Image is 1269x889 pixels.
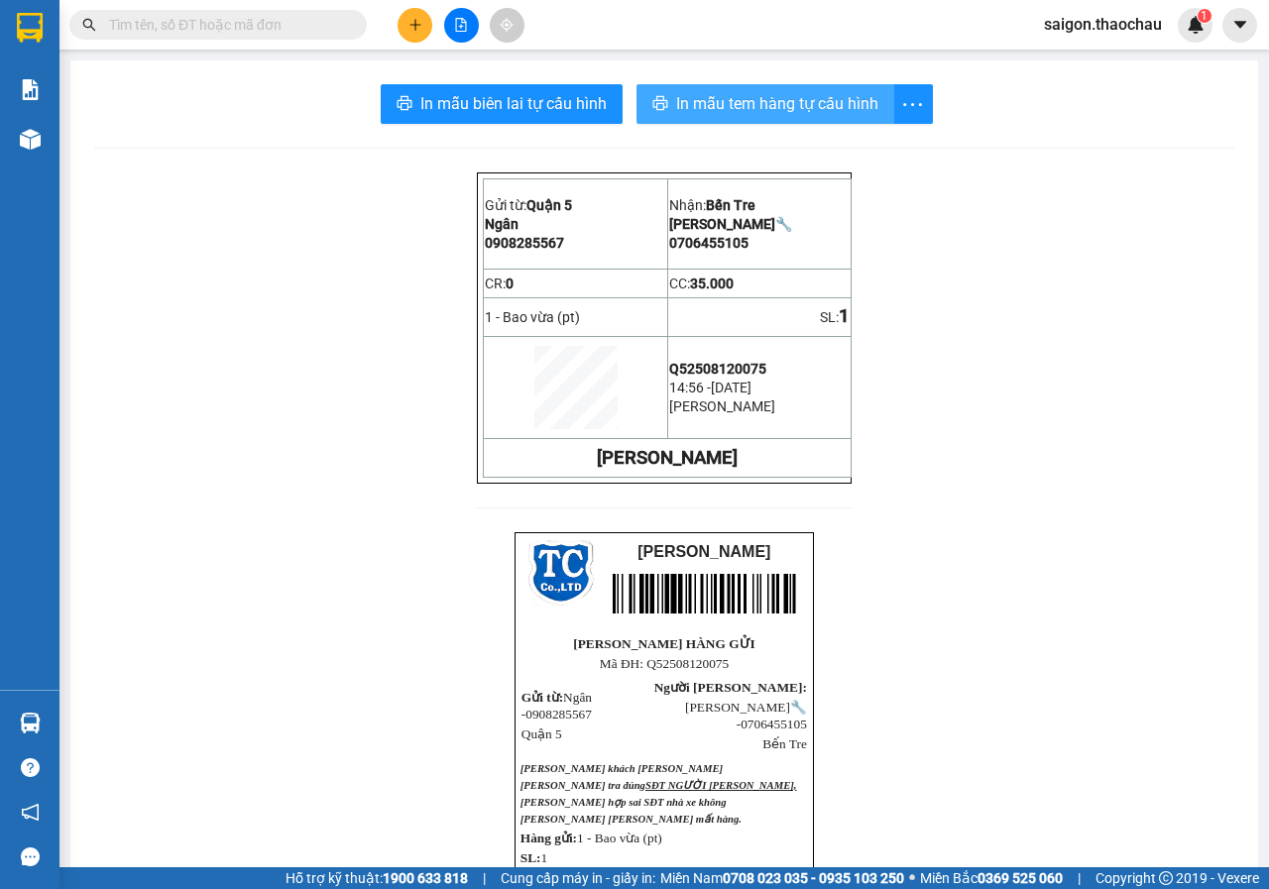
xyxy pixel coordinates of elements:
span: Ngân [485,216,519,232]
span: [PERSON_NAME]🔧 [669,216,792,232]
strong: [PERSON_NAME] [597,447,738,469]
button: caret-down [1222,8,1257,43]
span: [PERSON_NAME] [669,398,775,414]
span: [PERSON_NAME] khách [PERSON_NAME] [PERSON_NAME] tra đúng [PERSON_NAME] hợp sai SĐT nhà xe khô... [520,763,797,825]
td: CR: [484,269,668,298]
span: Cung cấp máy in - giấy in: [501,867,655,889]
button: plus [398,8,432,43]
span: Miền Nam [660,867,904,889]
img: logo [528,540,594,606]
img: solution-icon [20,79,41,100]
input: Tìm tên, số ĐT hoặc mã đơn [109,14,343,36]
span: 1 - Bao vừa (pt) [577,831,662,845]
span: caret-down [1231,16,1249,34]
span: 1 [541,850,548,865]
span: | [1078,867,1081,889]
span: [PERSON_NAME] [637,543,770,560]
button: printerIn mẫu tem hàng tự cấu hình [636,84,894,124]
span: printer [397,95,412,114]
span: 1 [839,305,850,327]
span: 0 [506,276,514,291]
span: Miền Bắc [920,867,1063,889]
span: Hỗ trợ kỹ thuật: [286,867,468,889]
span: 0706455105 [741,717,807,731]
sup: 1 [1198,9,1211,23]
span: search [82,18,96,32]
span: 14:56 - [669,380,711,395]
p: Gửi từ: [485,197,666,213]
span: more [894,92,932,117]
span: 0908285567 [485,235,564,251]
span: [DATE] [711,380,751,395]
button: more [893,84,933,124]
span: Người [PERSON_NAME]: [654,680,807,695]
span: 1 [1201,9,1208,23]
strong: Hàng gửi: [520,831,577,845]
button: aim [490,8,524,43]
span: Quận 5 [521,726,562,741]
strong: 1900 633 818 [383,870,468,886]
strong: 0708 023 035 - 0935 103 250 [723,870,904,886]
span: Bến Tre [706,197,755,213]
button: file-add [444,8,479,43]
span: Mã ĐH: Q52508120075 [600,656,729,671]
span: SL: [820,309,839,325]
span: Gửi từ: [521,690,563,705]
span: 35.000 [690,276,734,291]
span: 0706455105 [669,235,749,251]
span: 1 - Bao vừa (pt) [485,309,580,325]
span: question-circle [21,758,40,777]
button: printerIn mẫu biên lai tự cấu hình [381,84,623,124]
span: In mẫu biên lai tự cấu hình [420,91,607,116]
strong: 0369 525 060 [978,870,1063,886]
img: warehouse-icon [20,129,41,150]
strong: [PERSON_NAME] HÀNG GỬI [573,636,755,651]
span: ⚪️ [909,874,915,882]
span: In mẫu tem hàng tự cấu hình [676,91,878,116]
span: notification [21,803,40,822]
span: aim [500,18,514,32]
span: [PERSON_NAME]🔧 - [685,700,807,731]
span: | [483,867,486,889]
span: Bến Tre [762,736,807,751]
img: logo-vxr [17,13,43,43]
img: warehouse-icon [20,713,41,733]
img: icon-new-feature [1187,16,1205,34]
span: Ngân - [521,690,592,722]
span: 0908285567 [525,707,592,722]
span: copyright [1159,871,1173,885]
span: SL: [520,850,541,865]
span: Q52508120075 [669,361,766,377]
span: message [21,847,40,866]
span: SĐT NGƯỜI [PERSON_NAME], [645,780,797,791]
span: printer [652,95,668,114]
span: plus [408,18,422,32]
td: CC: [668,269,852,298]
span: Quận 5 [526,197,572,213]
span: file-add [454,18,468,32]
span: saigon.thaochau [1028,12,1178,37]
p: Nhận: [669,197,850,213]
